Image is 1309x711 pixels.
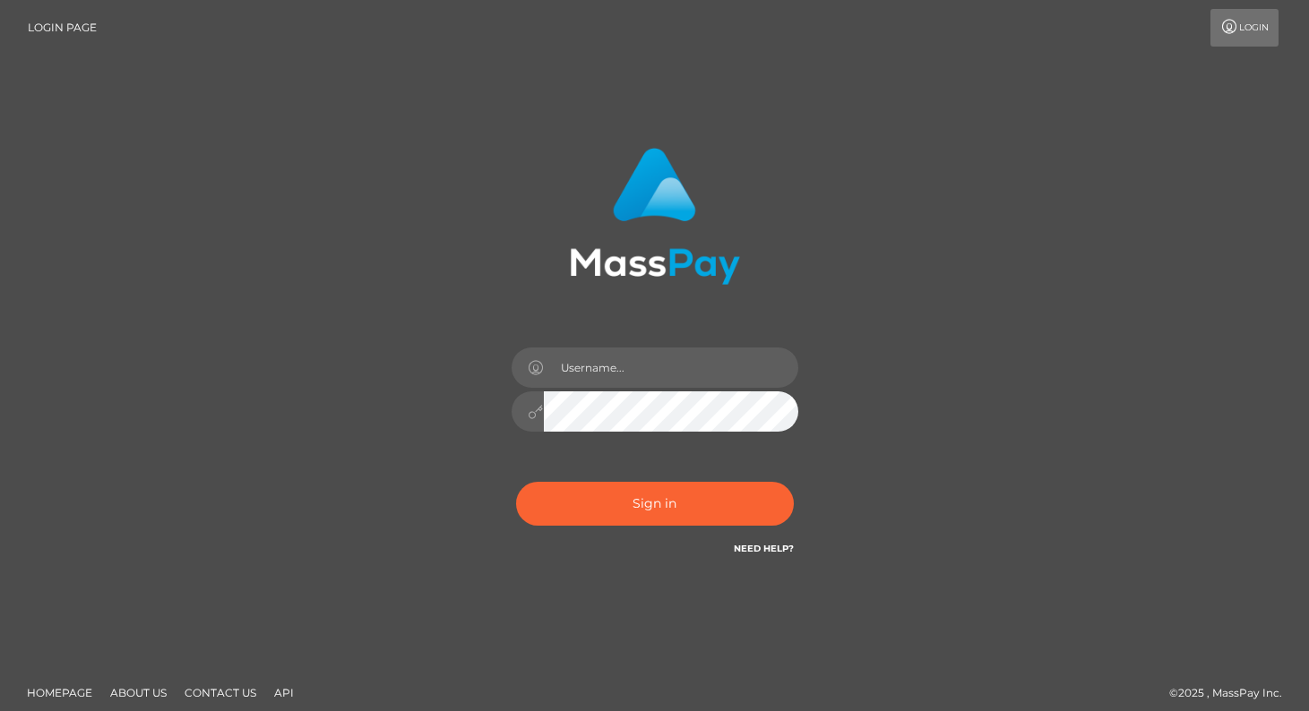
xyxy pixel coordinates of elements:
img: MassPay Login [570,148,740,285]
a: Contact Us [177,679,263,707]
a: Login Page [28,9,97,47]
button: Sign in [516,482,794,526]
a: About Us [103,679,174,707]
div: © 2025 , MassPay Inc. [1169,683,1296,703]
a: Login [1210,9,1279,47]
a: Homepage [20,679,99,707]
a: Need Help? [734,543,794,554]
a: API [267,679,301,707]
input: Username... [544,347,798,388]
